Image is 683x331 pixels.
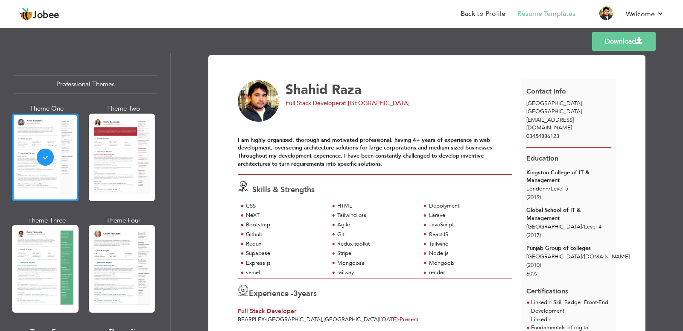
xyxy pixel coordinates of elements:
[380,316,419,323] span: Present
[252,185,315,195] span: Skills & Strengths
[526,206,611,222] div: Global School of IT & Management
[14,104,80,113] div: Theme One
[429,221,507,229] div: JavaScript
[526,270,537,278] span: 60%
[526,116,574,132] span: [EMAIL_ADDRESS][DOMAIN_NAME]
[380,316,400,323] span: [DATE]
[14,216,80,225] div: Theme Three
[293,288,317,299] label: years
[246,259,324,267] div: Express js
[526,231,541,239] span: (2017)
[582,253,584,261] span: /
[19,7,33,21] img: jobee.io
[429,211,507,220] div: Laravel
[526,244,611,252] div: Punjab Group of colleges
[332,81,362,99] span: Raza
[337,249,415,258] div: Stripe
[337,259,415,267] div: Mongoose
[246,202,324,210] div: CSS
[526,193,541,201] span: (2019)
[461,9,505,19] a: Back to Profile
[293,288,298,299] span: 3
[286,99,341,107] span: Full Stack Developer
[526,253,630,261] span: [GEOGRAPHIC_DATA] [DOMAIN_NAME]
[599,6,613,20] img: Profile Img
[249,288,293,299] span: Experience -
[246,249,324,258] div: Supabase
[246,240,324,248] div: Redux
[429,202,507,210] div: Depolyment
[246,221,324,229] div: Bootstrap
[14,75,157,94] div: Professional Themes
[429,259,507,267] div: Mongodb
[337,221,415,229] div: Agile
[531,299,608,315] span: LinkedIn Skill Badge: Front-End Development
[324,316,379,323] span: [GEOGRAPHIC_DATA]
[582,223,584,231] span: /
[526,223,601,231] span: [GEOGRAPHIC_DATA] Level 4
[526,154,558,163] span: Education
[238,307,296,315] span: Full Stack Developer
[238,316,265,323] span: Bearplex
[626,9,664,19] a: Welcome
[526,100,582,107] span: [GEOGRAPHIC_DATA]
[322,316,324,323] span: ,
[90,104,157,113] div: Theme Two
[286,81,328,99] span: Shahid
[246,231,324,239] div: Github
[337,202,415,210] div: HTML
[526,280,568,296] span: Certifications
[526,87,566,96] span: Contact Info
[429,231,507,239] div: ReactJS
[341,99,410,107] span: at [GEOGRAPHIC_DATA]
[19,7,59,21] a: Jobee
[337,231,415,239] div: Git
[429,269,507,277] div: render
[337,269,415,277] div: railway
[238,136,494,168] strong: I am highly organized, thorough and motivated professional, having 4+ years of experience in web ...
[266,316,322,323] span: [GEOGRAPHIC_DATA]
[246,211,324,220] div: NeXT
[531,316,611,324] p: LinkedIn
[337,211,415,220] div: Tailwind css
[398,316,400,323] span: -
[429,240,507,248] div: Tailwind
[592,32,656,51] a: Download
[429,249,507,258] div: Node js
[517,9,575,19] a: Resume Templates
[526,169,611,185] div: Kingston College of IT & Management
[549,185,551,193] span: /
[526,185,568,193] span: Londonn Level 5
[526,132,559,140] span: 03454886123
[265,316,266,323] span: -
[337,240,415,248] div: Redux toolkit
[379,316,380,323] span: |
[246,269,324,277] div: vercel
[526,108,582,115] span: [GEOGRAPHIC_DATA]
[33,11,59,20] span: Jobee
[238,80,280,122] img: No image
[526,261,541,269] span: (2010)
[90,216,157,225] div: Theme Four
